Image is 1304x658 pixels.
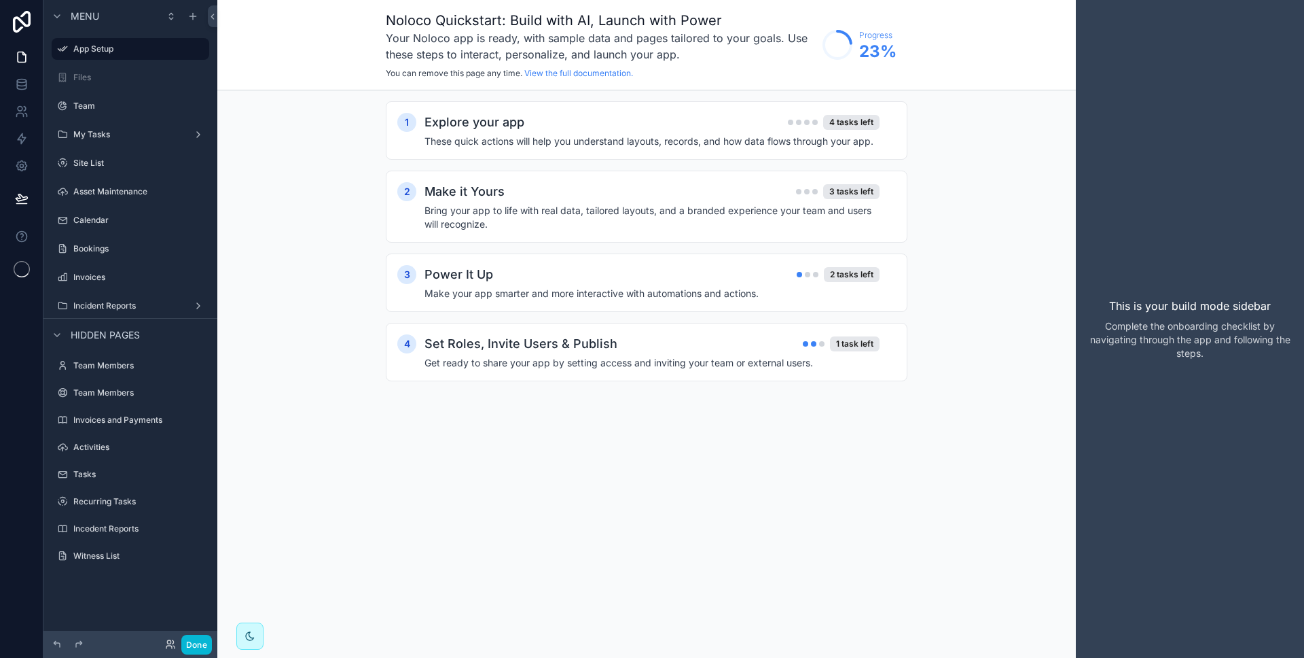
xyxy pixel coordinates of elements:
a: Invoices and Payments [52,409,209,431]
a: My Tasks [52,124,209,145]
label: Activities [73,442,206,453]
a: Invoices [52,266,209,288]
a: View the full documentation. [524,68,633,78]
label: Files [73,72,206,83]
a: Witness List [52,545,209,567]
span: 23 % [859,41,896,63]
label: App Setup [73,44,201,54]
a: App Setup [52,38,209,60]
span: Menu [71,10,99,23]
label: Recurring Tasks [73,496,206,507]
p: Complete the onboarding checklist by navigating through the app and following the steps. [1087,319,1293,360]
a: Activities [52,436,209,458]
a: Recurring Tasks [52,491,209,513]
a: Team Members [52,382,209,404]
h1: Noloco Quickstart: Build with AI, Launch with Power [386,11,816,30]
label: Witness List [73,551,206,561]
a: Calendar [52,209,209,231]
a: Tasks [52,464,209,485]
a: Incident Reports [52,295,209,317]
label: Incedent Reports [73,523,206,534]
span: You can remove this page any time. [386,68,522,78]
p: This is your build mode sidebar [1109,298,1271,314]
label: Tasks [73,469,206,480]
label: Asset Maintenance [73,186,206,197]
label: Team [73,101,206,111]
a: Site List [52,152,209,174]
a: Incedent Reports [52,518,209,540]
label: Site List [73,158,206,169]
a: Team [52,95,209,117]
a: Bookings [52,238,209,260]
label: Invoices [73,272,206,283]
button: Done [181,635,212,655]
span: Hidden pages [71,328,140,342]
label: Team Members [73,360,206,371]
a: Files [52,67,209,88]
label: Calendar [73,215,206,226]
label: Team Members [73,387,206,398]
span: Progress [859,30,896,41]
a: Team Members [52,355,209,377]
label: Incident Reports [73,300,187,311]
label: My Tasks [73,129,187,140]
label: Bookings [73,243,206,254]
a: Asset Maintenance [52,181,209,203]
label: Invoices and Payments [73,415,206,426]
h3: Your Noloco app is ready, with sample data and pages tailored to your goals. Use these steps to i... [386,30,816,63]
